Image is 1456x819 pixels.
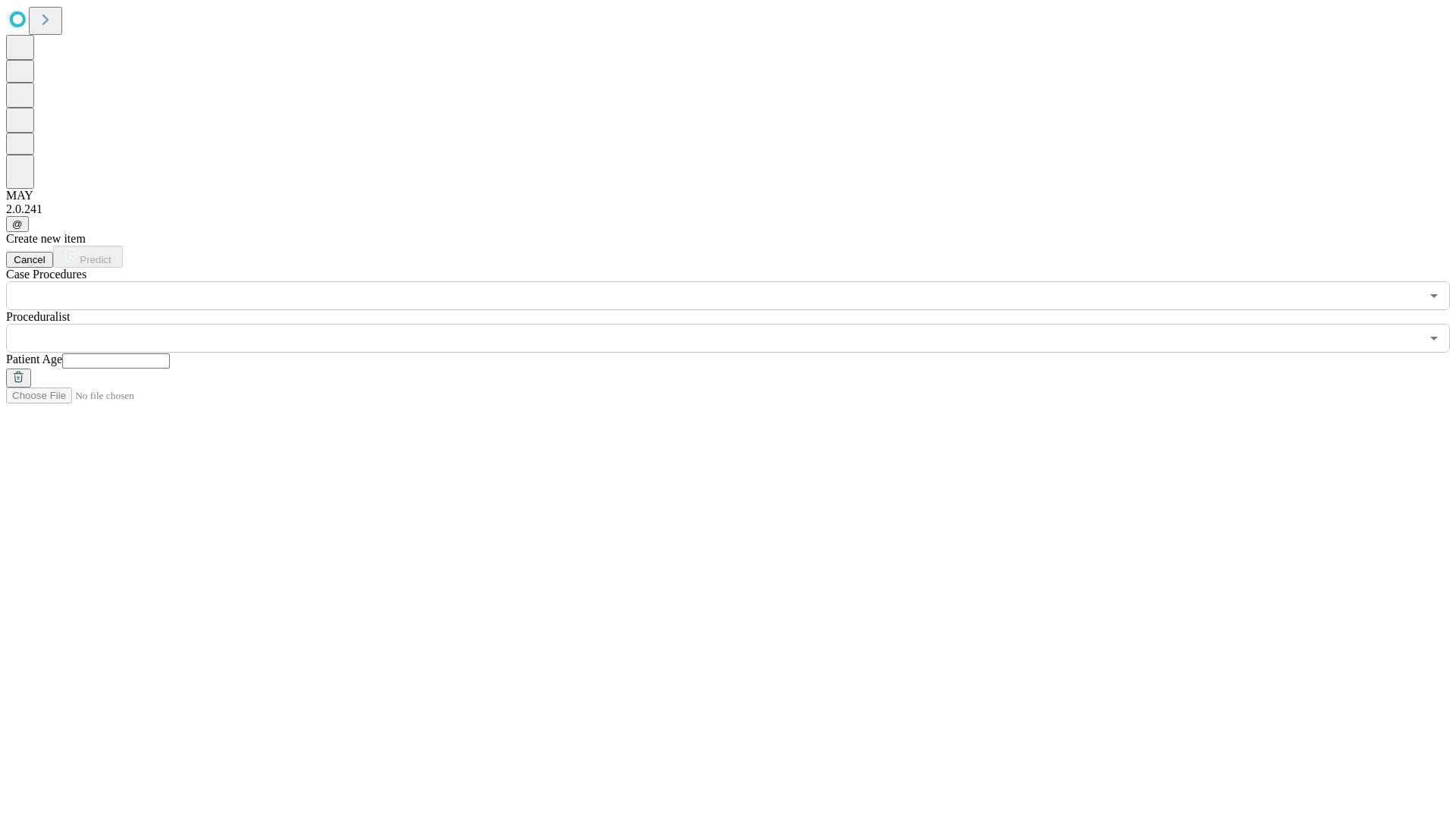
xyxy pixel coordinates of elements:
[6,310,70,323] span: Proceduralist
[6,353,62,366] span: Patient Age
[6,268,86,281] span: Scheduled Procedure
[6,232,86,245] span: Create new item
[6,202,1450,216] div: 2.0.241
[12,218,23,230] span: @
[1423,285,1445,306] button: Open
[6,252,53,268] button: Cancel
[6,189,1450,202] div: MAY
[80,254,111,265] span: Predict
[14,254,45,265] span: Cancel
[1423,328,1445,349] button: Open
[6,216,29,232] button: @
[53,246,123,268] button: Predict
